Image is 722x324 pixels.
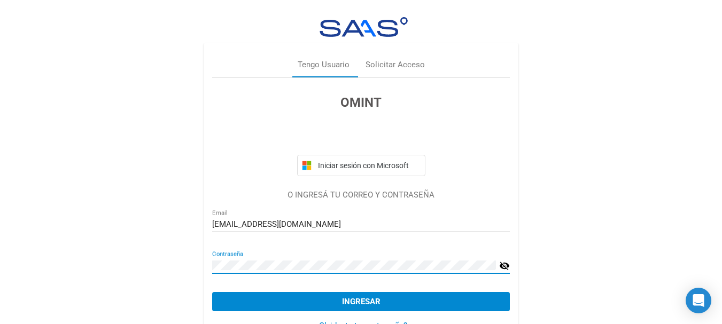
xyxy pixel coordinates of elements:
[342,297,381,306] span: Ingresar
[212,189,510,201] p: O INGRESÁ TU CORREO Y CONTRASEÑA
[686,288,711,313] div: Open Intercom Messenger
[499,259,510,272] mat-icon: visibility_off
[298,59,350,71] div: Tengo Usuario
[212,292,510,311] button: Ingresar
[316,161,421,170] span: Iniciar sesión con Microsoft
[212,93,510,112] h3: OMINT
[366,59,425,71] div: Solicitar Acceso
[292,124,431,147] iframe: Botón de Acceder con Google
[297,155,425,176] button: Iniciar sesión con Microsoft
